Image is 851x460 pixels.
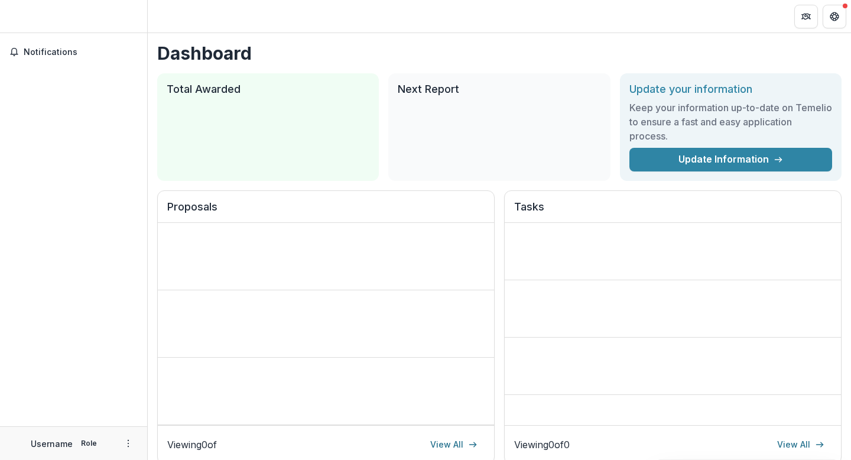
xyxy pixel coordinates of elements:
p: Role [77,438,100,449]
button: More [121,436,135,451]
p: Viewing 0 of [167,438,217,452]
h2: Total Awarded [167,83,369,96]
h2: Proposals [167,200,485,223]
button: Notifications [5,43,142,61]
button: Get Help [823,5,846,28]
a: View All [423,435,485,454]
a: View All [770,435,831,454]
p: Username [31,438,73,450]
span: Notifications [24,47,138,57]
h3: Keep your information up-to-date on Temelio to ensure a fast and easy application process. [629,101,832,143]
button: Partners [794,5,818,28]
p: Viewing 0 of 0 [514,438,570,452]
h2: Next Report [398,83,600,96]
h1: Dashboard [157,43,842,64]
h2: Tasks [514,200,831,223]
h2: Update your information [629,83,832,96]
a: Update Information [629,148,832,171]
